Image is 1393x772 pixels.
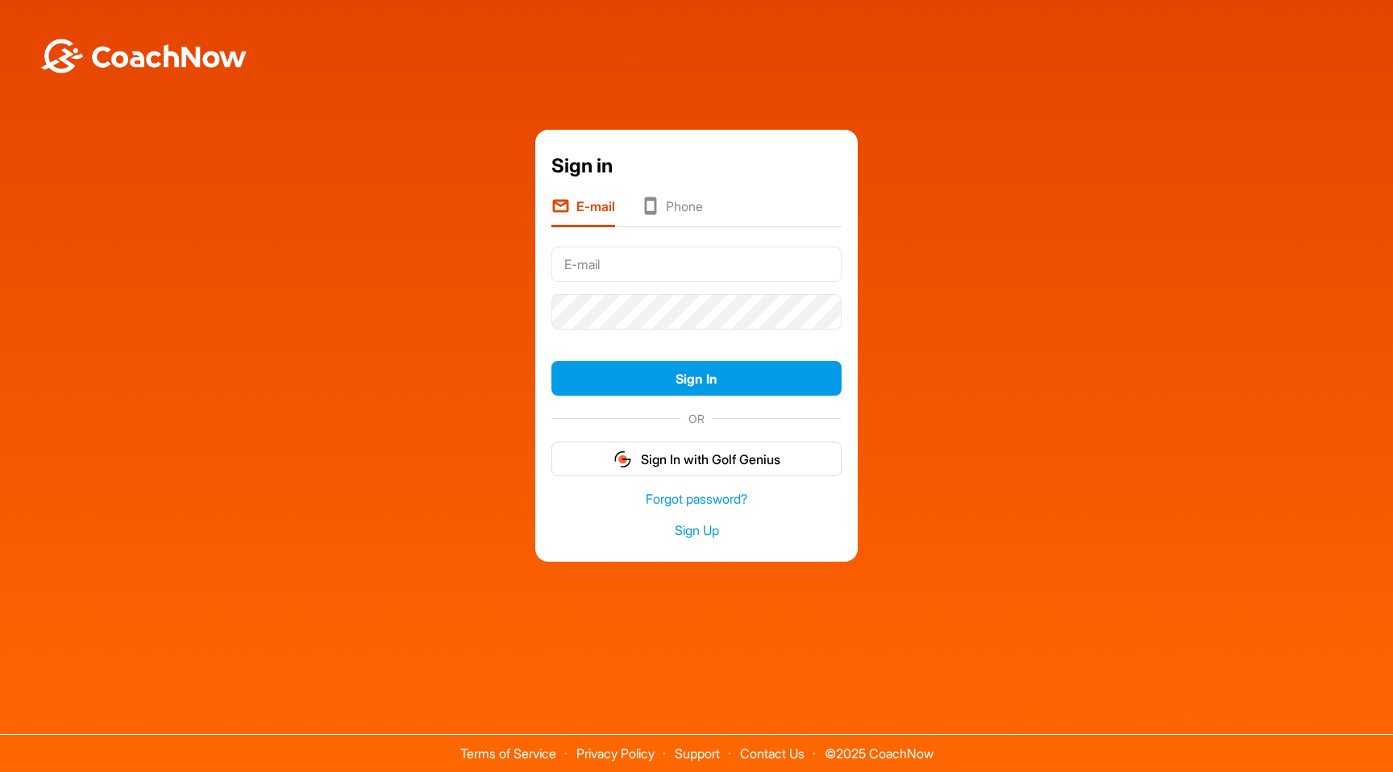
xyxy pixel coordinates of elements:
li: E-mail [551,197,615,227]
a: Support [675,745,720,762]
span: OR [680,410,713,427]
a: Contact Us [740,745,805,762]
button: Sign In [551,361,842,396]
a: Privacy Policy [576,745,655,762]
a: Terms of Service [460,745,556,762]
div: Sign in [551,151,842,181]
li: Phone [641,197,703,227]
span: © 2025 CoachNow [817,735,942,760]
a: Sign Up [551,521,842,540]
button: Sign In with Golf Genius [551,442,842,476]
img: BwLJSsUCoWCh5upNqxVrqldRgqLPVwmV24tXu5FoVAoFEpwwqQ3VIfuoInZCoVCoTD4vwADAC3ZFMkVEQFDAAAAAElFTkSuQmCC [39,39,248,73]
img: gg_logo [613,450,633,469]
a: Forgot password? [551,490,842,508]
input: E-mail [551,247,842,282]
